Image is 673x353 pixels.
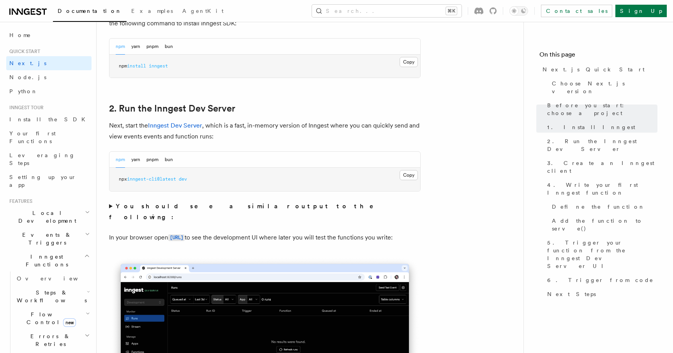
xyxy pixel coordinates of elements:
[547,181,657,197] span: 4. Write your first Inngest function
[544,120,657,134] a: 1. Install Inngest
[547,276,654,284] span: 6. Trigger from code
[6,105,44,111] span: Inngest tour
[6,250,92,271] button: Inngest Functions
[544,236,657,273] a: 5. Trigger your function from the Inngest Dev Server UI
[6,48,40,55] span: Quick start
[6,231,85,247] span: Events & Triggers
[63,318,76,327] span: new
[446,7,457,15] kbd: ⌘K
[541,5,612,17] a: Contact sales
[6,70,92,84] a: Node.js
[547,101,657,117] span: Before you start: choose a project
[9,31,31,39] span: Home
[127,2,178,21] a: Examples
[168,234,185,241] a: [URL]
[119,176,127,182] span: npx
[14,286,92,307] button: Steps & Workflows
[131,39,140,55] button: yarn
[146,152,159,168] button: pnpm
[544,134,657,156] a: 2. Run the Inngest Dev Server
[17,275,97,282] span: Overview
[109,103,235,114] a: 2. Run the Inngest Dev Server
[539,50,657,62] h4: On this page
[53,2,127,22] a: Documentation
[109,120,421,142] p: Next, start the , which is a fast, in-memory version of Inngest where you can quickly send and vi...
[9,88,38,94] span: Python
[544,273,657,287] a: 6. Trigger from code
[6,206,92,228] button: Local Development
[552,80,657,95] span: Choose Next.js version
[14,271,92,286] a: Overview
[547,137,657,153] span: 2. Run the Inngest Dev Server
[547,159,657,175] span: 3. Create an Inngest client
[165,39,173,55] button: bun
[549,214,657,236] a: Add the function to serve()
[6,170,92,192] a: Setting up your app
[9,130,56,144] span: Your first Functions
[552,217,657,232] span: Add the function to serve()
[6,209,85,225] span: Local Development
[6,112,92,126] a: Install the SDK
[179,176,187,182] span: dev
[9,60,46,66] span: Next.js
[539,62,657,76] a: Next.js Quick Start
[148,122,202,129] a: Inngest Dev Server
[9,152,75,166] span: Leveraging Steps
[544,156,657,178] a: 3. Create an Inngest client
[549,200,657,214] a: Define the function
[109,202,384,221] strong: You should see a similar output to the following:
[312,5,462,17] button: Search...⌘K
[116,39,125,55] button: npm
[14,332,85,348] span: Errors & Retries
[9,74,46,80] span: Node.js
[400,170,418,180] button: Copy
[178,2,228,21] a: AgentKit
[109,201,421,223] summary: You should see a similar output to the following:
[6,253,84,268] span: Inngest Functions
[182,8,224,14] span: AgentKit
[6,126,92,148] a: Your first Functions
[14,289,87,304] span: Steps & Workflows
[547,239,657,270] span: 5. Trigger your function from the Inngest Dev Server UI
[544,287,657,301] a: Next Steps
[509,6,528,16] button: Toggle dark mode
[109,232,421,243] p: In your browser open to see the development UI where later you will test the functions you write:
[547,290,596,298] span: Next Steps
[6,198,32,204] span: Features
[119,63,127,69] span: npm
[14,307,92,329] button: Flow Controlnew
[131,8,173,14] span: Examples
[165,152,173,168] button: bun
[14,329,92,351] button: Errors & Retries
[400,57,418,67] button: Copy
[6,228,92,250] button: Events & Triggers
[6,56,92,70] a: Next.js
[149,63,168,69] span: inngest
[127,176,176,182] span: inngest-cli@latest
[6,84,92,98] a: Python
[14,310,86,326] span: Flow Control
[544,178,657,200] a: 4. Write your first Inngest function
[127,63,146,69] span: install
[615,5,667,17] a: Sign Up
[6,28,92,42] a: Home
[9,116,90,122] span: Install the SDK
[6,148,92,170] a: Leveraging Steps
[552,203,645,211] span: Define the function
[543,66,645,73] span: Next.js Quick Start
[544,98,657,120] a: Before you start: choose a project
[146,39,159,55] button: pnpm
[9,174,76,188] span: Setting up your app
[547,123,635,131] span: 1. Install Inngest
[58,8,122,14] span: Documentation
[116,152,125,168] button: npm
[131,152,140,168] button: yarn
[549,76,657,98] a: Choose Next.js version
[168,234,185,241] code: [URL]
